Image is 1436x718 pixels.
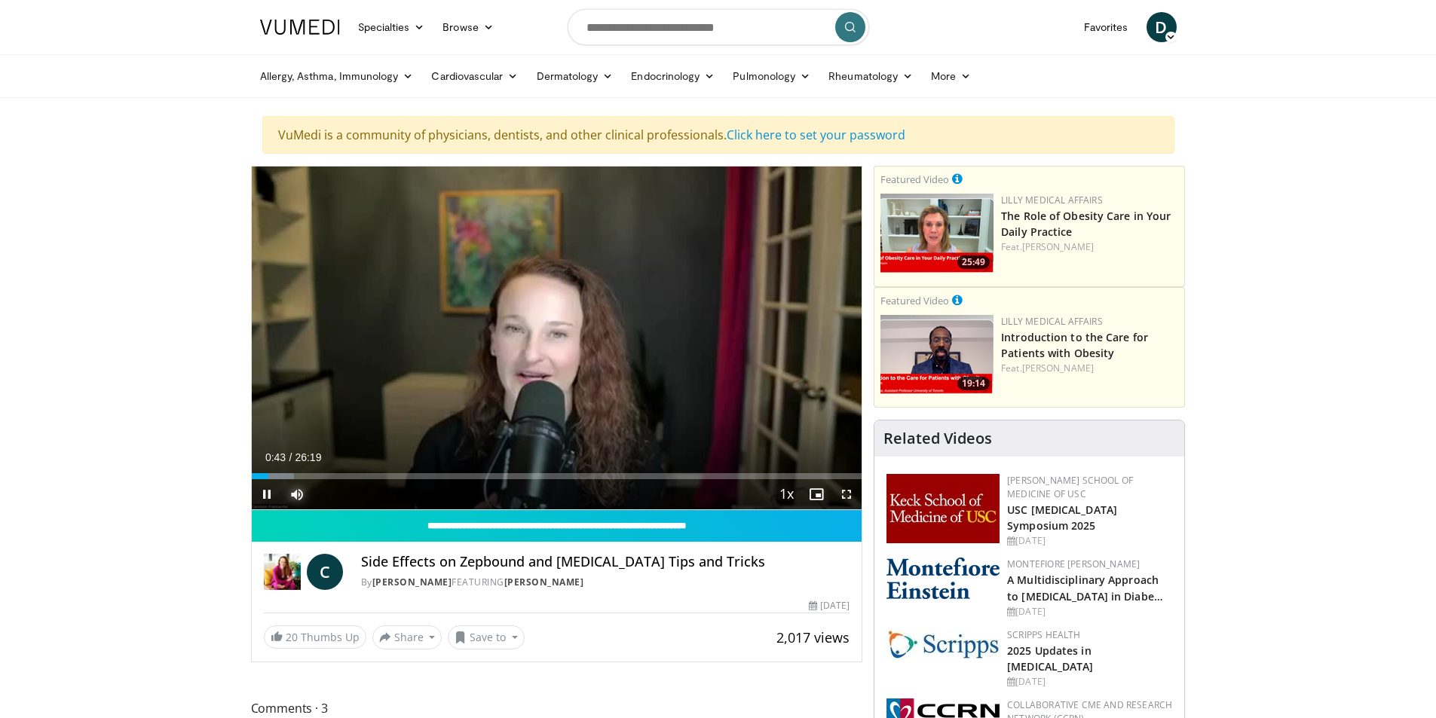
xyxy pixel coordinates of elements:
a: Rheumatology [819,61,922,91]
h4: Related Videos [883,429,992,448]
div: [DATE] [1007,534,1172,548]
a: 19:14 [880,315,994,394]
a: [PERSON_NAME] [1022,240,1094,253]
a: More [922,61,980,91]
a: Introduction to the Care for Patients with Obesity [1001,330,1148,360]
img: VuMedi Logo [260,20,340,35]
img: b0142b4c-93a1-4b58-8f91-5265c282693c.png.150x105_q85_autocrop_double_scale_upscale_version-0.2.png [886,558,1000,599]
img: c9f2b0b7-b02a-4276-a72a-b0cbb4230bc1.jpg.150x105_q85_autocrop_double_scale_upscale_version-0.2.jpg [886,628,1000,659]
span: 19:14 [957,377,990,390]
button: Fullscreen [831,479,862,509]
button: Playback Rate [771,479,801,509]
button: Enable picture-in-picture mode [801,479,831,509]
button: Save to [448,625,525,649]
span: 20 [286,630,298,644]
div: [DATE] [809,599,850,613]
small: Featured Video [880,294,949,307]
span: 2,017 views [776,628,850,646]
a: 25:49 [880,194,994,273]
span: 25:49 [957,255,990,269]
img: e1208b6b-349f-4914-9dd7-f97803bdbf1d.png.150x105_q85_crop-smart_upscale.png [880,194,994,273]
a: Allergy, Asthma, Immunology [251,61,423,91]
a: Dermatology [528,61,623,91]
a: Specialties [349,12,434,42]
a: Montefiore [PERSON_NAME] [1007,558,1140,570]
img: 7b941f1f-d101-407a-8bfa-07bd47db01ba.png.150x105_q85_autocrop_double_scale_upscale_version-0.2.jpg [886,474,1000,543]
div: Progress Bar [252,473,862,479]
video-js: Video Player [252,167,862,510]
button: Share [372,625,442,649]
span: 0:43 [265,451,286,463]
a: The Role of Obesity Care in Your Daily Practice [1001,209,1171,239]
div: By FEATURING [361,576,850,589]
a: Lilly Medical Affairs [1001,194,1103,206]
a: 20 Thumbs Up [264,625,366,649]
a: Pulmonology [724,61,819,91]
div: [DATE] [1007,605,1172,619]
a: [PERSON_NAME] [372,576,452,588]
div: [DATE] [1007,675,1172,689]
span: 26:19 [295,451,321,463]
a: C [307,554,343,590]
a: Cardiovascular [422,61,527,91]
a: USC [MEDICAL_DATA] Symposium 2025 [1007,503,1117,533]
div: VuMedi is a community of physicians, dentists, and other clinical professionals. [262,116,1174,154]
input: Search topics, interventions [568,9,869,45]
a: Browse [433,12,503,42]
a: Favorites [1075,12,1137,42]
a: D [1147,12,1177,42]
a: Lilly Medical Affairs [1001,315,1103,328]
span: Comments 3 [251,698,863,718]
div: Feat. [1001,240,1178,254]
small: Featured Video [880,173,949,186]
a: A Multidisciplinary Approach to [MEDICAL_DATA] in Diabe… [1007,573,1163,603]
a: Endocrinology [622,61,724,91]
img: acc2e291-ced4-4dd5-b17b-d06994da28f3.png.150x105_q85_crop-smart_upscale.png [880,315,994,394]
a: Click here to set your password [727,127,905,143]
a: [PERSON_NAME] [504,576,584,588]
span: / [289,451,292,463]
button: Pause [252,479,282,509]
a: Scripps Health [1007,628,1080,641]
div: Feat. [1001,362,1178,375]
a: [PERSON_NAME] [1022,362,1094,374]
a: 2025 Updates in [MEDICAL_DATA] [1007,643,1093,674]
img: Dr. Carolynn Francavilla [264,554,301,590]
h4: Side Effects on Zepbound and [MEDICAL_DATA] Tips and Tricks [361,554,850,570]
a: [PERSON_NAME] School of Medicine of USC [1007,474,1133,500]
button: Mute [282,479,312,509]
